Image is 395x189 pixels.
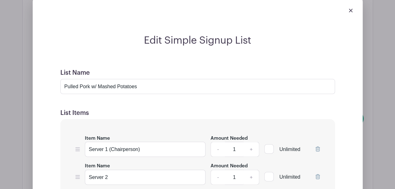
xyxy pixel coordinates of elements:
[60,79,335,94] input: e.g. Things or volunteers we need for the event
[243,170,259,185] a: +
[85,162,110,170] label: Item Name
[279,146,300,152] span: Unlimited
[279,174,300,179] span: Unlimited
[349,8,353,12] img: close_button-5f87c8562297e5c2d7936805f587ecaba9071eb48480494691a3f1689db116b3.svg
[60,69,90,76] label: List Name
[85,142,206,157] input: e.g. Snacks or Check-in Attendees
[85,135,110,142] label: Item Name
[211,162,248,170] label: Amount Needed
[211,142,225,157] a: -
[53,34,343,46] h2: Edit Simple Signup List
[211,170,225,185] a: -
[85,170,206,185] input: e.g. Snacks or Check-in Attendees
[60,109,335,116] h5: List Items
[211,135,248,142] label: Amount Needed
[243,142,259,157] a: +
